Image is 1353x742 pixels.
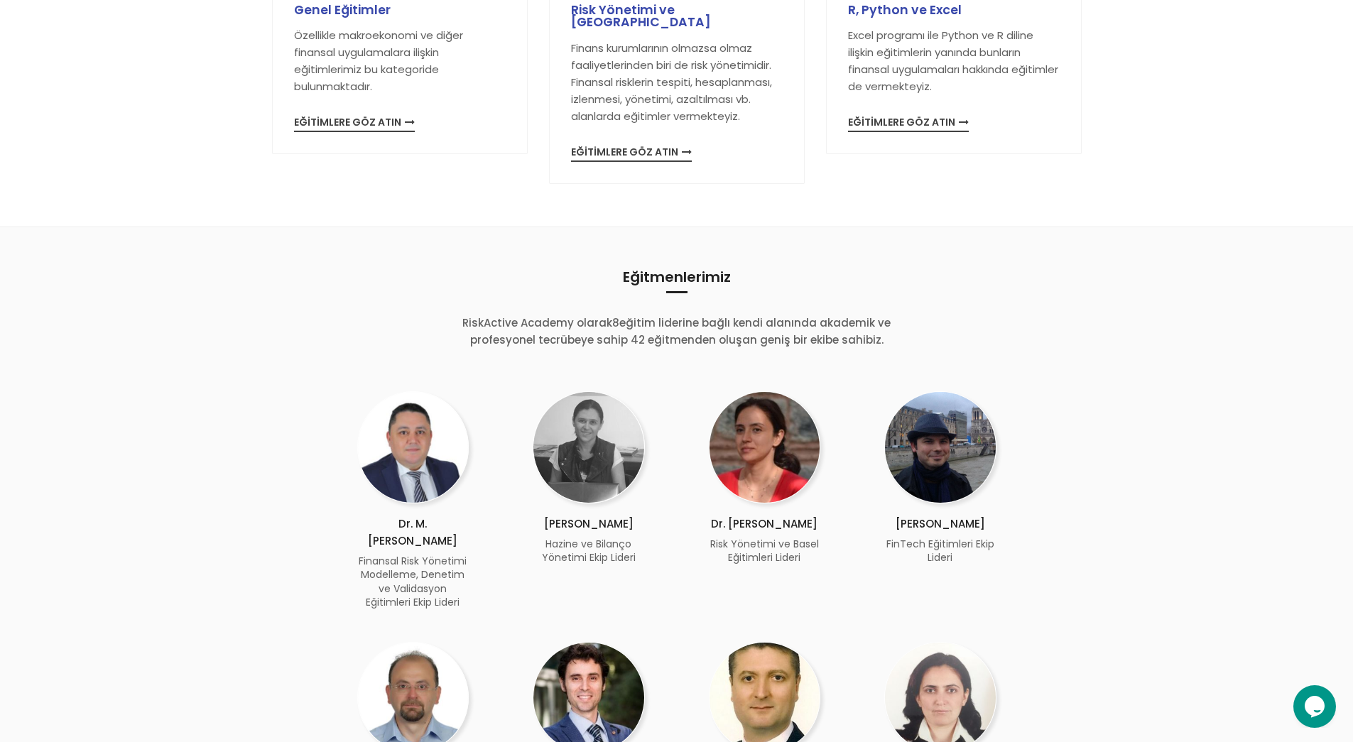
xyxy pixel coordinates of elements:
[710,537,819,565] span: Risk Yönetimi ve Basel Eğitimleri Lideri
[359,554,467,610] span: Finansal Risk Yönetimi Modelleme, Denetim ve Validasyon Eğitimleri Ekip Lideri
[357,515,469,550] p: Dr. M. [PERSON_NAME]
[1293,685,1339,728] iframe: chat widget
[848,27,1060,95] p: Excel programı ile Python ve R diline ilişkin eğitimlerin yanında bunların finansal uygulamaları ...
[542,537,636,565] span: Hazine ve Bilanço Yönetimi Ekip Lideri
[848,4,1060,130] a: R, Python ve ExcelExcel programı ile Python ve R diline ilişkin eğitimlerin yanında bunların fina...
[446,315,908,349] p: RiskActive Academy olarak 8 eğitim liderine bağlı kendi alanında akademik ve profesyonel tecrübey...
[848,4,1060,17] h3: R, Python ve Excel
[571,40,783,125] p: Finans kurumlarının olmazsa olmaz faaliyetlerinden biri de risk yönetimidir. Finansal risklerin t...
[294,117,415,132] span: EĞİTİMLERE GÖZ ATIN
[571,147,692,162] span: EĞİTİMLERE GÖZ ATIN
[533,515,645,533] p: [PERSON_NAME]
[884,515,996,533] p: [PERSON_NAME]
[709,515,821,533] p: Dr. [PERSON_NAME]
[886,537,994,565] span: FinTech Eğitimleri Ekip Lideri
[294,4,506,130] a: Genel EğitimlerÖzellikle makroekonomi ve diğer finansal uygulamalara ilişkin eğitimlerimiz bu kat...
[571,4,783,29] h3: Risk Yönetimi ve [GEOGRAPHIC_DATA]
[272,270,1082,293] h2: Eğitmenlerimiz
[294,4,506,17] h3: Genel Eğitimler
[294,27,506,95] p: Özellikle makroekonomi ve diğer finansal uygulamalara ilişkin eğitimlerimiz bu kategoride bulunma...
[571,4,783,159] a: Risk Yönetimi ve [GEOGRAPHIC_DATA]Finans kurumlarının olmazsa olmaz faaliyetlerinden biri de risk...
[848,117,969,132] span: EĞİTİMLERE GÖZ ATIN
